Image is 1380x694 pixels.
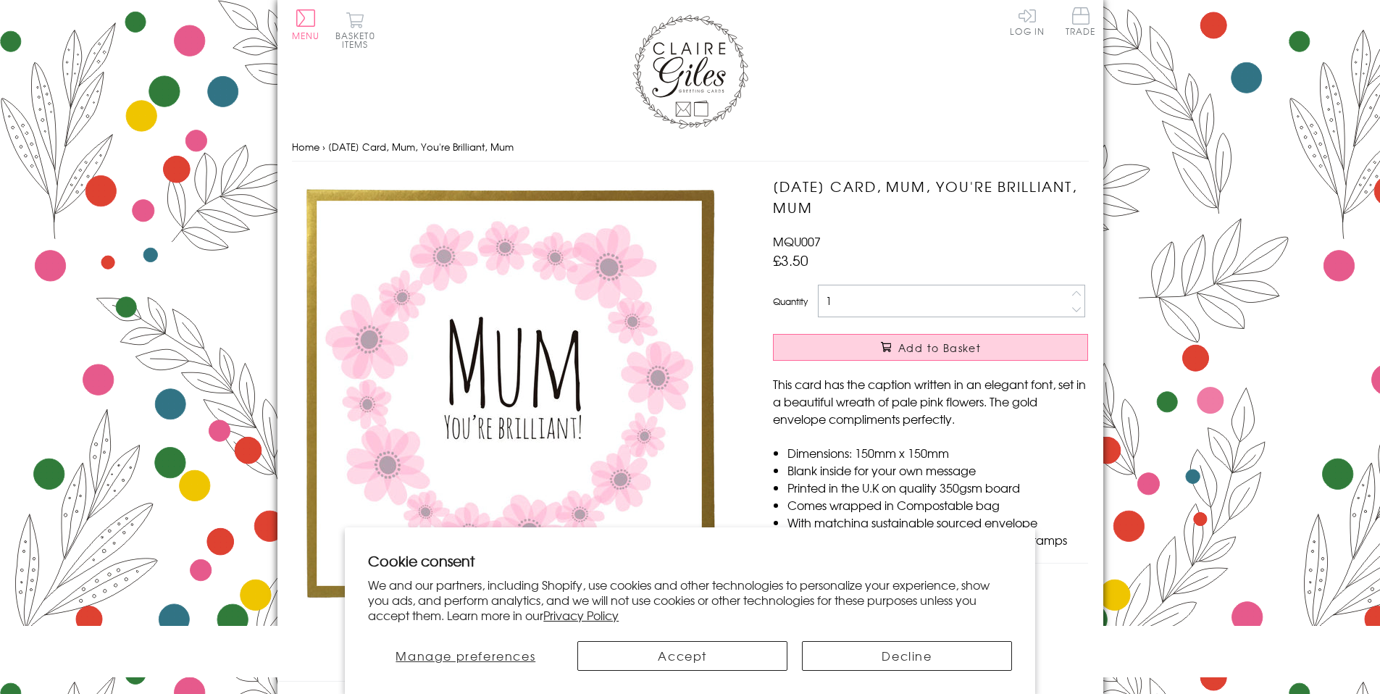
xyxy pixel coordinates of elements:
h2: Cookie consent [368,551,1012,571]
span: Trade [1066,7,1096,35]
img: Mother's Day Card, Mum, You're Brilliant, Mum [292,176,727,611]
span: › [322,140,325,154]
span: Manage preferences [396,647,535,664]
nav: breadcrumbs [292,133,1089,162]
span: Add to Basket [898,340,981,355]
button: Menu [292,9,320,40]
button: Add to Basket [773,334,1088,361]
button: Manage preferences [368,641,563,671]
li: Printed in the U.K on quality 350gsm board [787,479,1088,496]
li: Dimensions: 150mm x 150mm [787,444,1088,461]
button: Accept [577,641,787,671]
li: With matching sustainable sourced envelope [787,514,1088,531]
button: Basket0 items [335,12,375,49]
span: [DATE] Card, Mum, You're Brilliant, Mum [328,140,514,154]
span: 0 items [342,29,375,51]
button: Decline [802,641,1012,671]
span: Menu [292,29,320,42]
li: Comes wrapped in Compostable bag [787,496,1088,514]
a: Privacy Policy [543,606,619,624]
a: Log In [1010,7,1045,35]
p: This card has the caption written in an elegant font, set in a beautiful wreath of pale pink flow... [773,375,1088,427]
span: £3.50 [773,250,808,270]
a: Home [292,140,319,154]
label: Quantity [773,295,808,308]
span: MQU007 [773,233,821,250]
li: Blank inside for your own message [787,461,1088,479]
img: Claire Giles Greetings Cards [632,14,748,129]
p: We and our partners, including Shopify, use cookies and other technologies to personalize your ex... [368,577,1012,622]
a: Trade [1066,7,1096,38]
h1: [DATE] Card, Mum, You're Brilliant, Mum [773,176,1088,218]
